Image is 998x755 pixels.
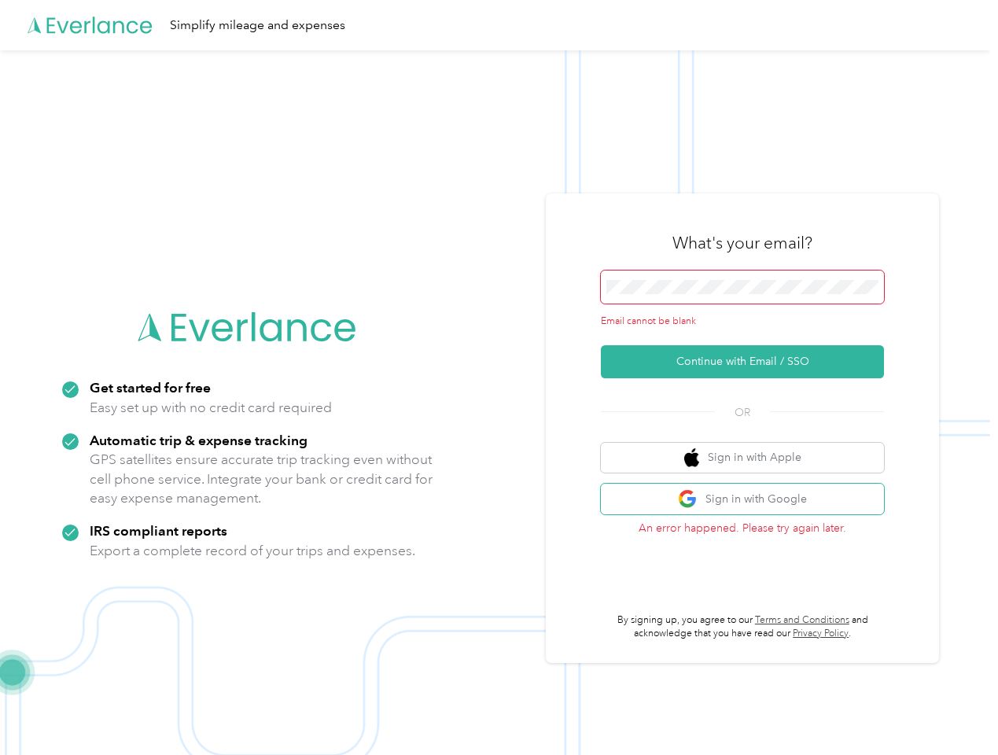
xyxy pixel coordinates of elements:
p: Export a complete record of your trips and expenses. [90,541,415,561]
strong: Automatic trip & expense tracking [90,432,308,448]
a: Privacy Policy [793,628,849,639]
p: An error happened. Please try again later. [601,520,884,536]
div: Email cannot be blank [601,315,884,329]
strong: IRS compliant reports [90,522,227,539]
span: OR [715,404,770,421]
div: Simplify mileage and expenses [170,16,345,35]
a: Terms and Conditions [755,614,849,626]
p: By signing up, you agree to our and acknowledge that you have read our . [601,613,884,641]
button: Continue with Email / SSO [601,345,884,378]
button: apple logoSign in with Apple [601,443,884,473]
img: google logo [678,489,698,509]
button: google logoSign in with Google [601,484,884,514]
p: GPS satellites ensure accurate trip tracking even without cell phone service. Integrate your bank... [90,450,433,508]
p: Easy set up with no credit card required [90,398,332,418]
strong: Get started for free [90,379,211,396]
img: apple logo [684,448,700,468]
h3: What's your email? [672,232,812,254]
